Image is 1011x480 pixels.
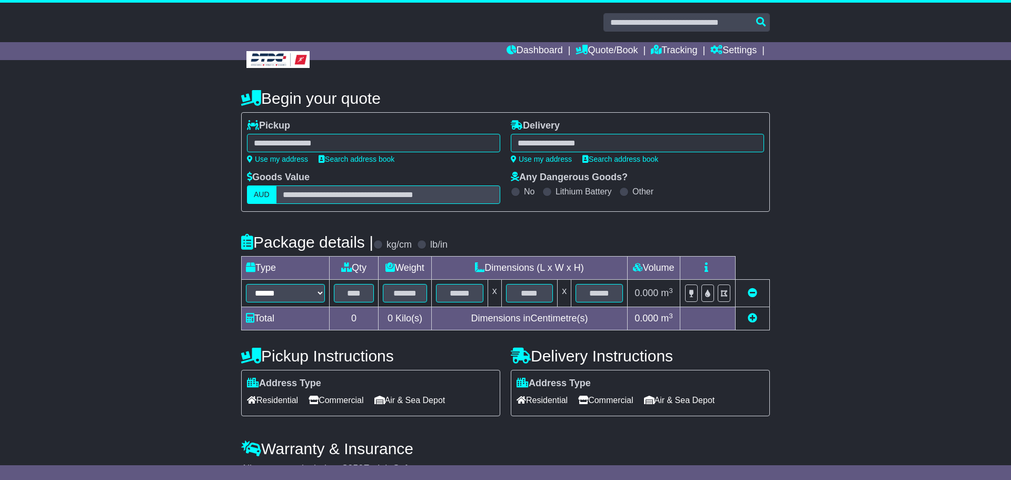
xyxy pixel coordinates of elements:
[241,440,770,457] h4: Warranty & Insurance
[661,288,673,298] span: m
[511,347,770,365] h4: Delivery Instructions
[511,120,560,132] label: Delivery
[242,257,330,280] td: Type
[556,187,612,197] label: Lithium Battery
[319,155,394,163] a: Search address book
[374,392,445,408] span: Air & Sea Depot
[578,392,633,408] span: Commercial
[576,42,638,60] a: Quote/Book
[386,239,412,251] label: kg/cm
[348,463,363,474] span: 250
[632,187,653,197] label: Other
[748,313,757,324] a: Add new item
[241,90,770,107] h4: Begin your quote
[651,42,697,60] a: Tracking
[241,233,373,251] h4: Package details |
[330,307,379,330] td: 0
[517,392,568,408] span: Residential
[430,239,448,251] label: lb/in
[511,155,572,163] a: Use my address
[558,280,571,307] td: x
[379,257,432,280] td: Weight
[309,392,363,408] span: Commercial
[582,155,658,163] a: Search address book
[748,288,757,298] a: Remove this item
[517,378,591,389] label: Address Type
[242,307,330,330] td: Total
[661,313,673,324] span: m
[330,257,379,280] td: Qty
[635,288,658,298] span: 0.000
[247,172,310,183] label: Goods Value
[635,313,658,324] span: 0.000
[241,347,500,365] h4: Pickup Instructions
[669,287,673,295] sup: 3
[247,378,321,389] label: Address Type
[431,307,627,330] td: Dimensions in Centimetre(s)
[247,120,290,132] label: Pickup
[511,172,628,183] label: Any Dangerous Goods?
[388,313,393,324] span: 0
[247,185,276,204] label: AUD
[644,392,715,408] span: Air & Sea Depot
[247,155,308,163] a: Use my address
[669,312,673,320] sup: 3
[431,257,627,280] td: Dimensions (L x W x H)
[710,42,757,60] a: Settings
[247,392,298,408] span: Residential
[241,463,770,475] div: All our quotes include a $ FreightSafe warranty.
[627,257,680,280] td: Volume
[379,307,432,330] td: Kilo(s)
[507,42,563,60] a: Dashboard
[524,187,534,197] label: No
[488,280,501,307] td: x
